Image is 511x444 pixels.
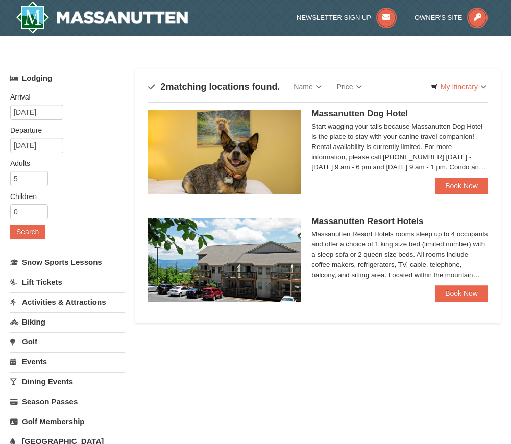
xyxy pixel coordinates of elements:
a: Biking [10,312,125,331]
a: Golf Membership [10,412,125,431]
div: Start wagging your tails because Massanutten Dog Hotel is the place to stay with your canine trav... [311,121,488,172]
a: Price [329,77,370,97]
img: Massanutten Resort Logo [16,1,188,34]
a: Lift Tickets [10,273,125,291]
span: Owner's Site [415,14,463,21]
a: Dining Events [10,372,125,391]
span: Massanutten Resort Hotels [311,216,423,226]
a: Name [286,77,329,97]
label: Children [10,191,117,202]
a: Events [10,352,125,371]
span: 2 [160,82,165,92]
a: Golf [10,332,125,351]
span: Massanutten Dog Hotel [311,109,408,118]
a: Massanutten Resort [16,1,188,34]
img: 19219026-1-e3b4ac8e.jpg [148,218,301,302]
a: Lodging [10,69,125,87]
label: Adults [10,158,117,168]
div: Massanutten Resort Hotels rooms sleep up to 4 occupants and offer a choice of 1 king size bed (li... [311,229,488,280]
a: Newsletter Sign Up [297,14,397,21]
h4: matching locations found. [148,82,280,92]
label: Departure [10,125,117,135]
button: Search [10,225,45,239]
img: 27428181-5-81c892a3.jpg [148,110,301,194]
a: My Itinerary [424,79,493,94]
label: Arrival [10,92,117,102]
span: Newsletter Sign Up [297,14,371,21]
a: Book Now [435,285,488,302]
a: Owner's Site [415,14,488,21]
a: Book Now [435,178,488,194]
a: Season Passes [10,392,125,411]
a: Snow Sports Lessons [10,253,125,272]
a: Activities & Attractions [10,292,125,311]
